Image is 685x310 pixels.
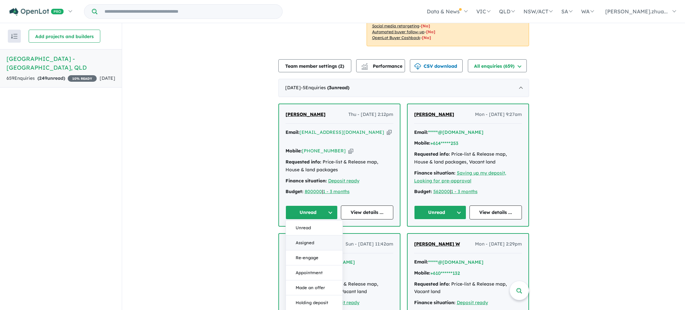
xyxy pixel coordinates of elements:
[286,178,327,184] strong: Finance situation:
[323,189,350,194] a: 1 - 3 months
[414,150,522,166] div: Price-list & Release map, House & land packages, Vacant land
[7,75,97,82] div: 659 Enquir ies
[414,140,430,146] strong: Mobile:
[286,111,326,117] span: [PERSON_NAME]
[68,75,97,82] span: 10 % READY
[286,265,342,280] button: Appointment
[329,85,331,91] span: 3
[605,8,668,15] span: [PERSON_NAME].zhua...
[286,220,342,235] button: Unread
[414,300,455,305] strong: Finance situation:
[410,59,463,72] button: CSV download
[278,79,529,97] div: [DATE]
[414,240,460,248] a: [PERSON_NAME] W
[302,148,346,154] a: [PHONE_NUMBER]
[414,63,421,70] img: download icon
[286,159,321,165] strong: Requested info:
[362,63,402,69] span: Performance
[372,23,419,28] u: Social media retargeting
[414,189,432,194] strong: Budget:
[286,129,300,135] strong: Email:
[286,189,303,194] strong: Budget:
[286,111,326,119] a: [PERSON_NAME]
[328,300,359,305] a: Deposit ready
[433,189,450,194] a: 562000
[421,23,430,28] span: [No]
[348,148,353,154] button: Copy
[286,205,338,219] button: Unread
[278,59,351,72] button: Team member settings (2)
[414,259,428,265] strong: Email:
[300,129,384,135] a: [EMAIL_ADDRESS][DOMAIN_NAME]
[327,85,349,91] strong: ( unread)
[414,280,522,296] div: Price-list & Release map, Vacant land
[414,170,455,176] strong: Finance situation:
[361,65,368,69] img: bar-chart.svg
[361,63,367,67] img: line-chart.svg
[286,158,393,174] div: Price-list & Release map, House & land packages
[422,35,431,40] span: [No]
[414,170,506,184] a: Saving up my deposit, Looking for pre-approval
[99,5,281,19] input: Try estate name, suburb, builder or developer
[11,34,18,39] img: sort.svg
[475,111,522,119] span: Mon - [DATE] 9:27am
[345,240,393,248] span: Sun - [DATE] 11:42am
[305,189,322,194] a: 800000
[468,59,527,72] button: All enquiries (659)
[414,281,450,287] strong: Requested info:
[301,85,349,91] span: - 5 Enquir ies
[100,75,115,81] span: [DATE]
[328,178,359,184] a: Deposit ready
[286,280,342,295] button: Made an offer
[475,240,522,248] span: Mon - [DATE] 2:29pm
[372,29,425,34] u: Automated buyer follow-up
[39,75,47,81] span: 249
[286,188,393,196] div: |
[341,205,393,219] a: View details ...
[9,8,64,16] img: Openlot PRO Logo White
[414,270,430,276] strong: Mobile:
[414,188,522,196] div: |
[414,151,450,157] strong: Requested info:
[414,205,467,219] button: Unread
[414,111,454,119] a: [PERSON_NAME]
[387,129,392,136] button: Copy
[37,75,65,81] strong: ( unread)
[457,300,488,305] a: Deposit ready
[414,241,460,247] span: [PERSON_NAME] W
[348,111,393,119] span: Thu - [DATE] 2:12pm
[286,148,302,154] strong: Mobile:
[7,54,115,72] h5: [GEOGRAPHIC_DATA] - [GEOGRAPHIC_DATA] , QLD
[286,235,342,250] button: Assigned
[469,205,522,219] a: View details ...
[29,30,100,43] button: Add projects and builders
[414,111,454,117] span: [PERSON_NAME]
[286,250,342,265] button: Re-engage
[340,63,342,69] span: 2
[414,129,428,135] strong: Email:
[372,35,420,40] u: OpenLot Buyer Cashback
[426,29,435,34] span: [No]
[356,59,405,72] button: Performance
[451,189,478,194] a: 1 - 3 months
